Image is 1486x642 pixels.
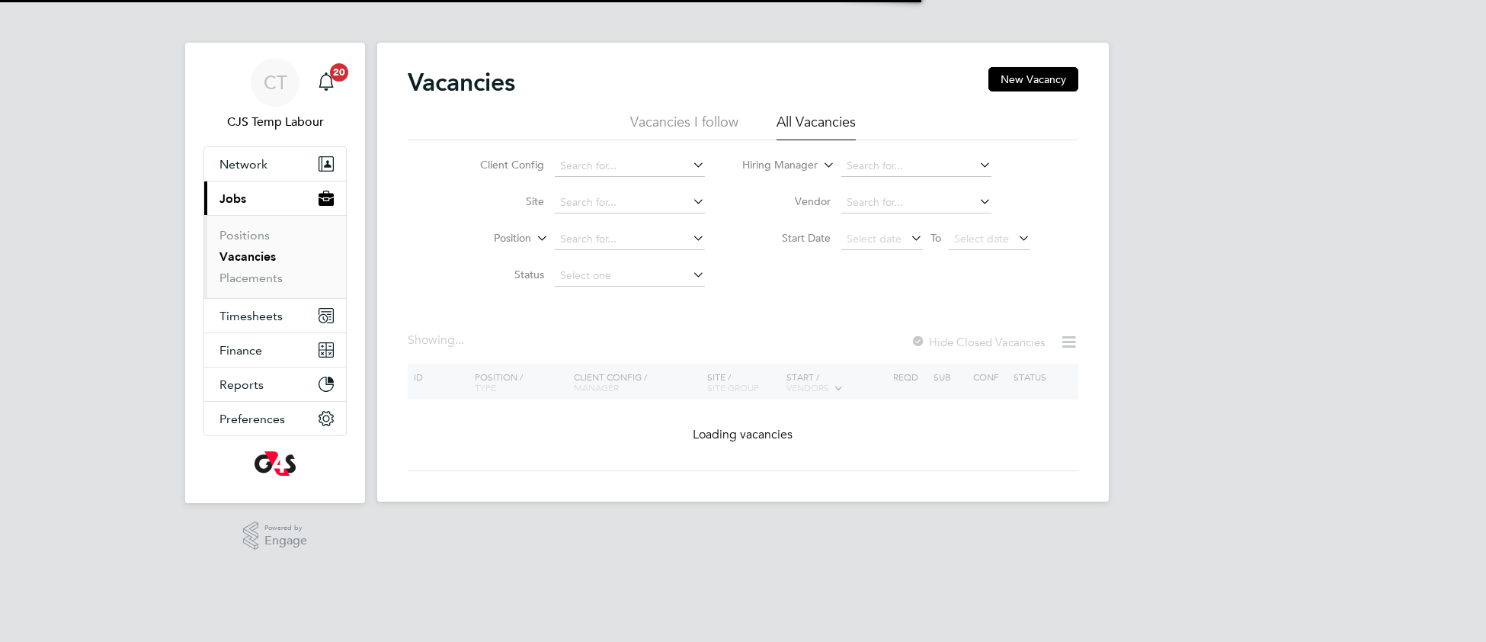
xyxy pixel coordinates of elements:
[311,58,341,107] a: 20
[847,232,902,246] span: Select date
[555,192,705,213] input: Search for...
[954,232,1009,246] span: Select date
[219,228,270,242] a: Positions
[926,228,946,248] span: To
[203,113,347,131] span: CJS Temp Labour
[777,113,856,140] li: All Vacancies
[456,268,544,281] label: Status
[264,72,287,92] span: CT
[219,412,285,426] span: Preferences
[204,299,346,332] button: Timesheets
[219,271,283,285] a: Placements
[185,43,365,503] nav: Main navigation
[219,191,246,206] span: Jobs
[255,451,296,476] img: g4s-logo-retina.png
[264,522,307,534] span: Powered by
[219,249,276,264] a: Vacancies
[204,181,346,215] button: Jobs
[204,215,346,298] div: Jobs
[841,156,991,177] input: Search for...
[219,157,267,172] span: Network
[988,67,1078,91] button: New Vacancy
[555,229,705,250] input: Search for...
[630,113,738,140] li: Vacancies I follow
[456,158,544,172] label: Client Config
[203,58,347,131] a: CTCJS Temp Labour
[243,522,308,551] a: Powered byEngage
[219,343,262,358] span: Finance
[555,156,705,177] input: Search for...
[204,147,346,181] button: Network
[219,377,264,392] span: Reports
[203,451,347,476] a: Go to home page
[330,63,348,82] span: 20
[555,265,705,287] input: Select one
[730,158,818,173] label: Hiring Manager
[455,332,464,348] span: ...
[219,309,283,323] span: Timesheets
[264,534,307,547] span: Engage
[204,333,346,367] button: Finance
[841,192,991,213] input: Search for...
[743,231,831,245] label: Start Date
[911,335,1045,349] label: Hide Closed Vacancies
[456,194,544,208] label: Site
[408,67,515,98] h2: Vacancies
[444,231,531,246] label: Position
[204,368,346,401] button: Reports
[408,332,467,348] div: Showing
[743,194,831,208] label: Vendor
[204,402,346,435] button: Preferences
